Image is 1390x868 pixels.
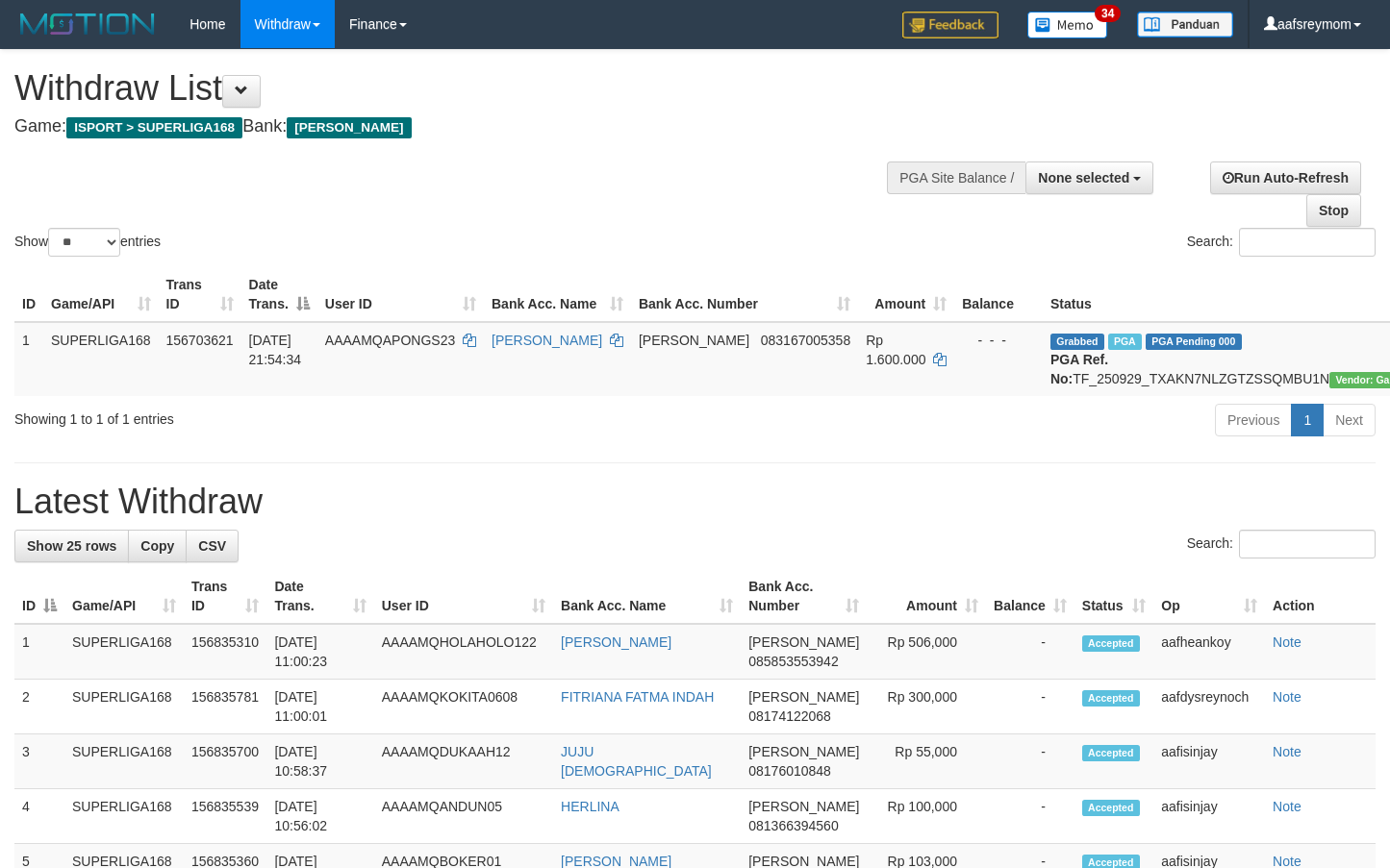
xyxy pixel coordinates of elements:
a: Show 25 rows [14,530,129,562]
a: [PERSON_NAME] [561,634,671,650]
td: Rp 55,000 [867,734,986,789]
button: None selected [1025,161,1153,194]
td: SUPERLIGA168 [43,322,159,396]
td: - [986,734,1074,789]
td: [DATE] 11:00:23 [266,624,373,680]
label: Search: [1187,228,1376,257]
a: CSV [186,530,239,562]
span: [PERSON_NAME] [639,333,749,348]
a: Next [1323,404,1376,436]
span: Copy 085853553942 to clipboard [748,654,838,669]
span: Copy 08174122068 to clipboard [748,708,831,724]
span: Accepted [1082,635,1140,652]
th: Bank Acc. Name: activate to sort column ascending [484,267,631,322]
td: AAAAMQHOLAHOLO122 [374,624,553,680]
th: Game/API: activate to sort column ascending [43,267,159,322]
td: 1 [14,322,43,396]
th: Status: activate to sort column ascending [1074,569,1153,624]
span: [DATE] 21:54:34 [249,333,302,367]
span: Copy 08176010848 to clipboard [748,763,831,779]
th: Amount: activate to sort column ascending [858,267,954,322]
td: 156835700 [184,734,267,789]
img: MOTION_logo.png [14,10,161,38]
a: 1 [1291,404,1324,436]
th: User ID: activate to sort column ascending [374,569,553,624]
th: Action [1265,569,1376,624]
td: - [986,680,1074,734]
td: SUPERLIGA168 [64,789,184,844]
a: Note [1273,799,1302,814]
span: Rp 1.600.000 [866,333,925,367]
td: SUPERLIGA168 [64,624,184,680]
div: Showing 1 to 1 of 1 entries [14,402,565,429]
a: Note [1273,689,1302,705]
a: JUJU [DEMOGRAPHIC_DATA] [561,744,712,779]
span: PGA Pending [1146,334,1242,350]
th: ID [14,267,43,322]
th: Game/API: activate to sort column ascending [64,569,184,624]
td: SUPERLIGA168 [64,734,184,789]
th: Op: activate to sort column ascending [1153,569,1265,624]
span: Accepted [1082,745,1140,761]
span: [PERSON_NAME] [287,117,411,138]
th: Trans ID: activate to sort column ascending [184,569,267,624]
h4: Game: Bank: [14,117,907,136]
span: [PERSON_NAME] [748,634,859,650]
div: - - - [962,331,1035,350]
td: aafisinjay [1153,789,1265,844]
label: Search: [1187,530,1376,558]
th: ID: activate to sort column descending [14,569,64,624]
span: Copy [140,538,174,554]
input: Search: [1239,530,1376,558]
a: HERLINA [561,799,619,814]
td: 156835539 [184,789,267,844]
h1: Latest Withdraw [14,483,1376,521]
span: Copy 083167005358 to clipboard [761,333,850,348]
span: Accepted [1082,800,1140,816]
td: [DATE] 10:58:37 [266,734,373,789]
img: Button%20Memo.svg [1027,12,1108,38]
th: Date Trans.: activate to sort column ascending [266,569,373,624]
a: [PERSON_NAME] [492,333,602,348]
h1: Withdraw List [14,69,907,108]
td: Rp 100,000 [867,789,986,844]
th: Date Trans.: activate to sort column descending [241,267,317,322]
th: Amount: activate to sort column ascending [867,569,986,624]
td: AAAAMQANDUN05 [374,789,553,844]
th: User ID: activate to sort column ascending [317,267,484,322]
input: Search: [1239,228,1376,257]
td: aafheankoy [1153,624,1265,680]
span: Show 25 rows [27,538,116,554]
td: aafdysreynoch [1153,680,1265,734]
td: 3 [14,734,64,789]
div: PGA Site Balance / [887,161,1025,194]
label: Show entries [14,228,161,257]
span: [PERSON_NAME] [748,744,859,759]
a: Note [1273,634,1302,650]
td: SUPERLIGA168 [64,680,184,734]
th: Trans ID: activate to sort column ascending [159,267,241,322]
td: aafisinjay [1153,734,1265,789]
img: Feedback.jpg [902,12,998,38]
span: Copy 081366394560 to clipboard [748,818,838,833]
b: PGA Ref. No: [1050,352,1108,386]
td: [DATE] 11:00:01 [266,680,373,734]
img: panduan.png [1137,12,1233,37]
span: 156703621 [166,333,234,348]
span: [PERSON_NAME] [748,799,859,814]
span: None selected [1038,170,1129,186]
td: 2 [14,680,64,734]
span: AAAAMQAPONGS23 [325,333,455,348]
span: 34 [1095,5,1121,22]
a: Stop [1306,194,1361,227]
span: ISPORT > SUPERLIGA168 [66,117,242,138]
a: Previous [1215,404,1292,436]
td: AAAAMQDUKAAH12 [374,734,553,789]
td: [DATE] 10:56:02 [266,789,373,844]
td: Rp 300,000 [867,680,986,734]
td: AAAAMQKOKITA0608 [374,680,553,734]
span: Grabbed [1050,334,1104,350]
span: Accepted [1082,690,1140,707]
th: Bank Acc. Number: activate to sort column ascending [741,569,867,624]
select: Showentries [48,228,120,257]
